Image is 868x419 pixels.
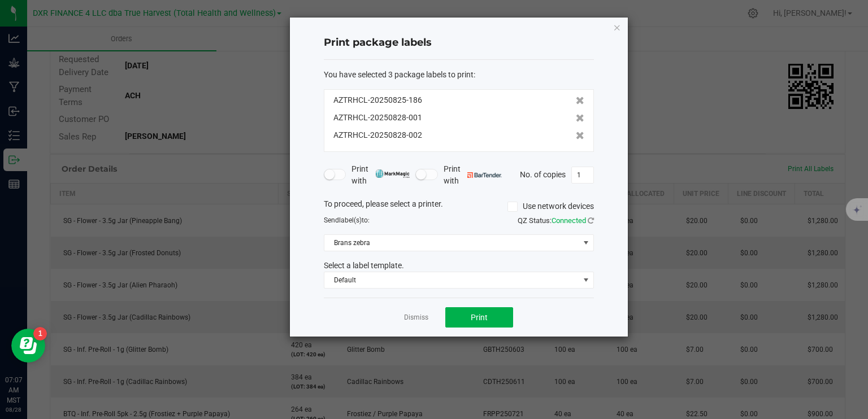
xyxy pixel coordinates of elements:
[11,329,45,363] iframe: Resource center
[339,216,362,224] span: label(s)
[518,216,594,225] span: QZ Status:
[324,69,594,81] div: :
[467,172,502,178] img: bartender.png
[324,272,579,288] span: Default
[351,163,410,187] span: Print with
[520,169,566,178] span: No. of copies
[33,327,47,341] iframe: Resource center unread badge
[404,313,428,322] a: Dismiss
[445,307,513,328] button: Print
[333,94,422,106] span: AZTRHCL-20250825-186
[444,163,502,187] span: Print with
[324,70,474,79] span: You have selected 3 package labels to print
[324,216,370,224] span: Send to:
[507,200,594,212] label: Use network devices
[333,112,422,124] span: AZTRHCL-20250828-001
[324,235,579,251] span: Brans zebra
[375,169,410,178] img: mark_magic_cybra.png
[333,129,422,141] span: AZTRHCL-20250828-002
[324,36,594,50] h4: Print package labels
[552,216,586,225] span: Connected
[315,198,602,215] div: To proceed, please select a printer.
[471,313,488,322] span: Print
[315,260,602,272] div: Select a label template.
